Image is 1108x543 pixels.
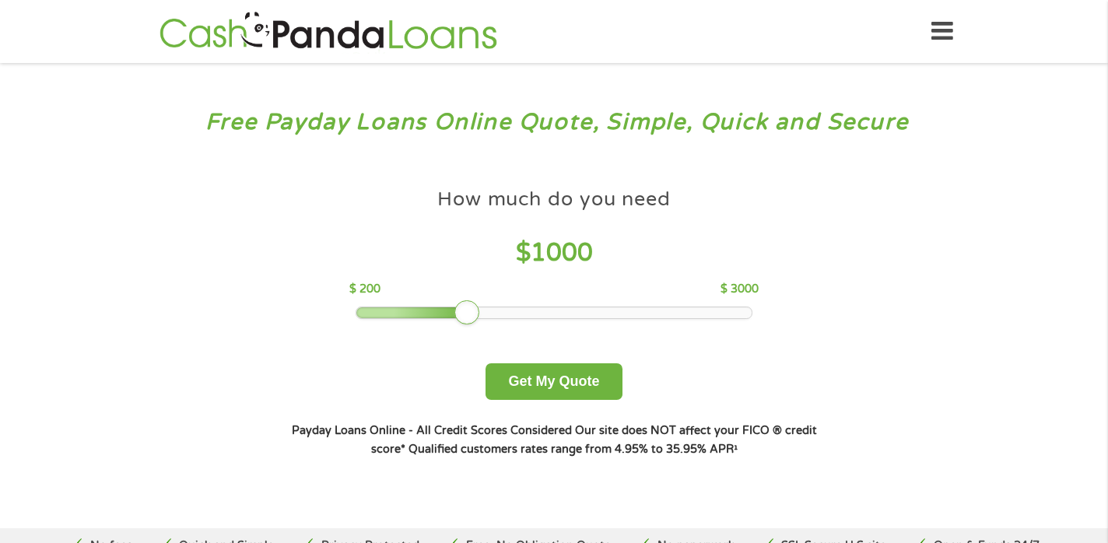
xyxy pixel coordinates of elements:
strong: Qualified customers rates range from 4.95% to 35.95% APR¹ [408,443,738,456]
h3: Free Payday Loans Online Quote, Simple, Quick and Secure [45,108,1064,137]
strong: Our site does NOT affect your FICO ® credit score* [371,424,817,456]
p: $ 3000 [721,281,759,298]
img: GetLoanNow Logo [155,9,502,54]
span: 1000 [531,238,593,268]
h4: $ [349,237,758,269]
p: $ 200 [349,281,380,298]
h4: How much do you need [437,187,671,212]
strong: Payday Loans Online - All Credit Scores Considered [292,424,572,437]
button: Get My Quote [486,363,622,400]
